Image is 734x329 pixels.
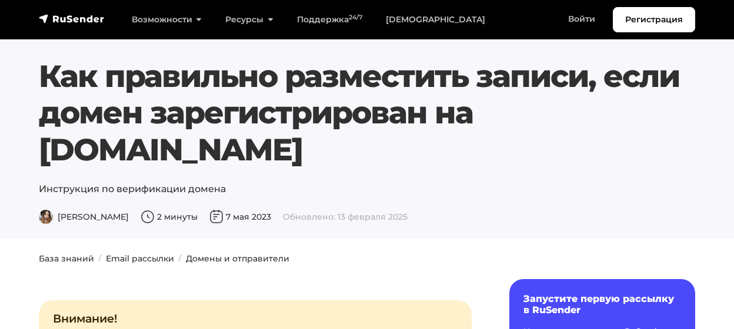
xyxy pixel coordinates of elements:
[106,253,174,264] a: Email рассылки
[349,14,362,21] sup: 24/7
[39,211,129,222] span: [PERSON_NAME]
[374,8,497,32] a: [DEMOGRAPHIC_DATA]
[141,211,198,222] span: 2 минуты
[209,211,271,222] span: 7 мая 2023
[39,182,695,196] p: Инструкция по верификации домена
[39,253,94,264] a: База знаний
[285,8,374,32] a: Поддержка24/7
[120,8,213,32] a: Возможности
[53,311,117,325] strong: Внимание!
[556,7,607,31] a: Войти
[186,253,289,264] a: Домены и отправители
[32,253,702,265] nav: breadcrumb
[39,58,695,168] h1: Как правильно разместить записи, если домен зарегистрирован на [DOMAIN_NAME]
[209,210,223,224] img: Дата публикации
[213,8,285,32] a: Ресурсы
[39,13,105,25] img: RuSender
[283,211,408,222] span: Обновлено: 13 февраля 2025
[141,210,155,224] img: Время чтения
[523,293,681,315] h6: Запустите первую рассылку в RuSender
[613,7,695,32] a: Регистрация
